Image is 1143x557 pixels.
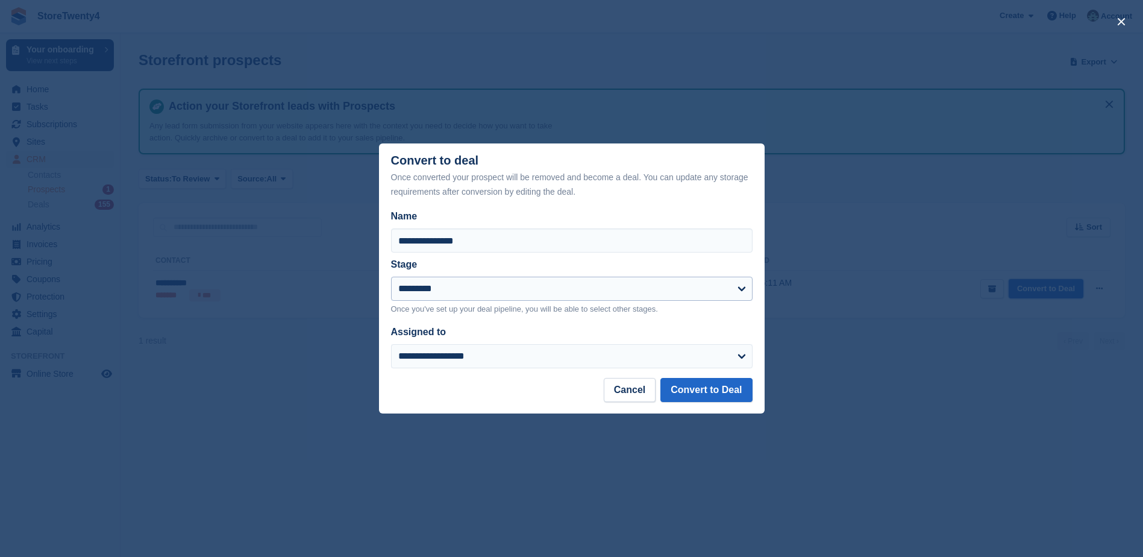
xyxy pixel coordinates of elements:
[660,378,752,402] button: Convert to Deal
[391,154,753,199] div: Convert to deal
[604,378,656,402] button: Cancel
[391,209,753,224] label: Name
[391,170,753,199] div: Once converted your prospect will be removed and become a deal. You can update any storage requir...
[1112,12,1131,31] button: close
[391,303,753,315] p: Once you've set up your deal pipeline, you will be able to select other stages.
[391,259,418,269] label: Stage
[391,327,446,337] label: Assigned to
